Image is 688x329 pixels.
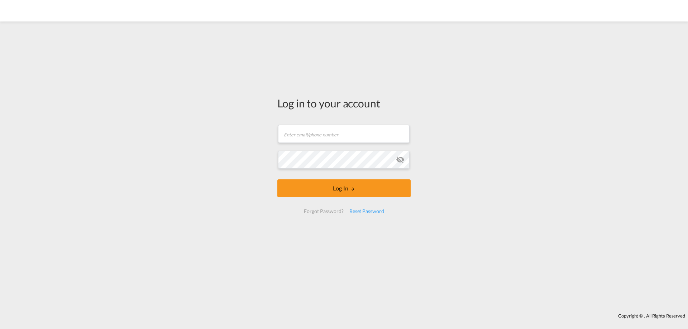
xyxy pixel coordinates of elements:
button: LOGIN [277,179,411,197]
div: Forgot Password? [301,205,346,218]
input: Enter email/phone number [278,125,410,143]
div: Log in to your account [277,96,411,111]
md-icon: icon-eye-off [396,155,405,164]
div: Reset Password [347,205,387,218]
